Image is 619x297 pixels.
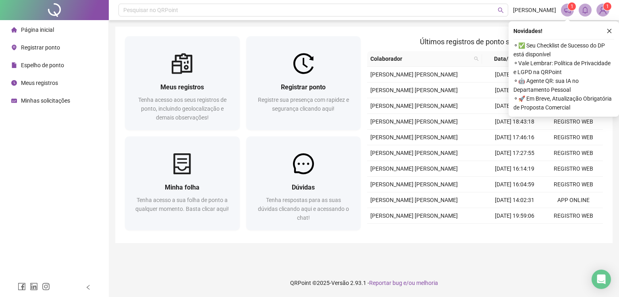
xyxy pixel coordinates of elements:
span: ⚬ 🤖 Agente QR: sua IA no Departamento Pessoal [513,76,614,94]
span: ⚬ ✅ Seu Checklist de Sucesso do DP está disponível [513,41,614,59]
span: Novidades ! [513,27,542,35]
div: Open Intercom Messenger [592,270,611,289]
span: close [607,28,612,34]
span: ⚬ 🚀 Em Breve, Atualização Obrigatória de Proposta Comercial [513,94,614,112]
span: ⚬ Vale Lembrar: Política de Privacidade e LGPD na QRPoint [513,59,614,76]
